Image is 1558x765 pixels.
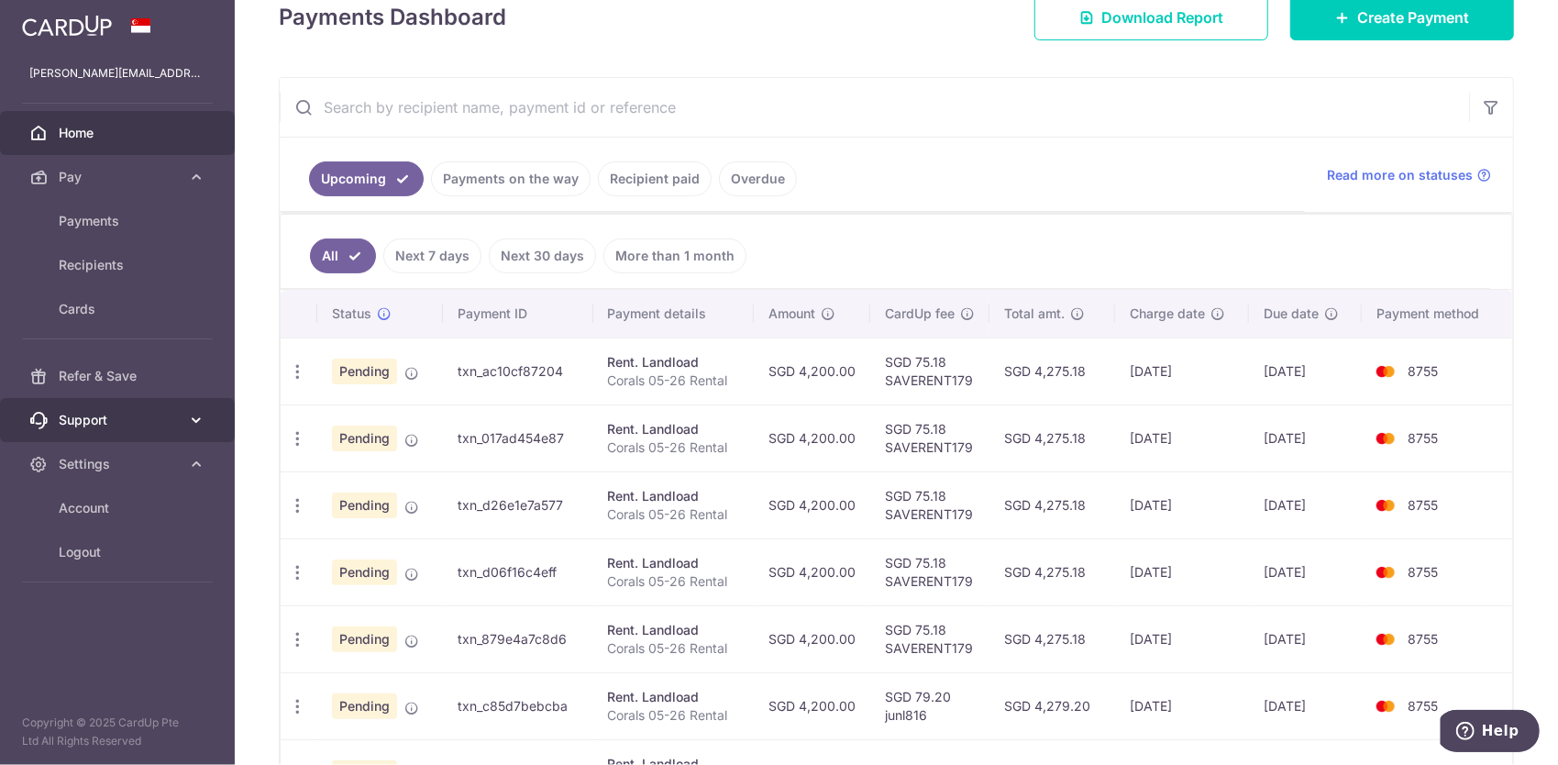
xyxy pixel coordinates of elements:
[608,621,740,639] div: Rent. Landload
[59,124,180,142] span: Home
[1362,290,1512,338] th: Payment method
[41,13,79,29] span: Help
[59,256,180,274] span: Recipients
[1101,6,1223,28] span: Download Report
[1357,6,1469,28] span: Create Payment
[1249,538,1362,605] td: [DATE]
[1249,672,1362,739] td: [DATE]
[608,371,740,390] p: Corals 05-26 Rental
[608,487,740,505] div: Rent. Landload
[608,706,740,725] p: Corals 05-26 Rental
[1408,430,1438,446] span: 8755
[608,688,740,706] div: Rent. Landload
[59,455,180,473] span: Settings
[443,672,593,739] td: txn_c85d7bebcba
[1115,672,1250,739] td: [DATE]
[1367,427,1404,449] img: Bank Card
[754,471,870,538] td: SGD 4,200.00
[1367,360,1404,382] img: Bank Card
[608,420,740,438] div: Rent. Landload
[431,161,591,196] a: Payments on the way
[443,605,593,672] td: txn_879e4a7c8d6
[870,605,989,672] td: SGD 75.18 SAVERENT179
[608,639,740,658] p: Corals 05-26 Rental
[1115,338,1250,405] td: [DATE]
[59,411,180,429] span: Support
[754,338,870,405] td: SGD 4,200.00
[603,238,746,273] a: More than 1 month
[608,572,740,591] p: Corals 05-26 Rental
[332,426,397,451] span: Pending
[332,305,371,323] span: Status
[443,405,593,471] td: txn_017ad454e87
[1367,494,1404,516] img: Bank Card
[59,212,180,230] span: Payments
[1004,305,1065,323] span: Total amt.
[989,672,1115,739] td: SGD 4,279.20
[59,168,180,186] span: Pay
[754,605,870,672] td: SGD 4,200.00
[443,290,593,338] th: Payment ID
[310,238,376,273] a: All
[719,161,797,196] a: Overdue
[598,161,712,196] a: Recipient paid
[59,300,180,318] span: Cards
[870,338,989,405] td: SGD 75.18 SAVERENT179
[1115,405,1250,471] td: [DATE]
[1408,363,1438,379] span: 8755
[754,538,870,605] td: SGD 4,200.00
[989,471,1115,538] td: SGD 4,275.18
[1327,166,1491,184] a: Read more on statuses
[608,554,740,572] div: Rent. Landload
[1249,605,1362,672] td: [DATE]
[443,538,593,605] td: txn_d06f16c4eff
[593,290,755,338] th: Payment details
[22,15,112,37] img: CardUp
[59,543,180,561] span: Logout
[870,471,989,538] td: SGD 75.18 SAVERENT179
[443,471,593,538] td: txn_d26e1e7a577
[885,305,955,323] span: CardUp fee
[1130,305,1205,323] span: Charge date
[989,538,1115,605] td: SGD 4,275.18
[989,605,1115,672] td: SGD 4,275.18
[332,560,397,585] span: Pending
[309,161,424,196] a: Upcoming
[608,353,740,371] div: Rent. Landload
[1115,471,1250,538] td: [DATE]
[1327,166,1473,184] span: Read more on statuses
[1249,471,1362,538] td: [DATE]
[1249,338,1362,405] td: [DATE]
[1408,631,1438,647] span: 8755
[1367,628,1404,650] img: Bank Card
[870,405,989,471] td: SGD 75.18 SAVERENT179
[768,305,815,323] span: Amount
[1115,605,1250,672] td: [DATE]
[870,672,989,739] td: SGD 79.20 junl816
[754,672,870,739] td: SGD 4,200.00
[1441,710,1540,756] iframe: Opens a widget where you can find more information
[1408,564,1438,580] span: 8755
[608,438,740,457] p: Corals 05-26 Rental
[870,538,989,605] td: SGD 75.18 SAVERENT179
[989,405,1115,471] td: SGD 4,275.18
[1264,305,1319,323] span: Due date
[279,1,506,34] h4: Payments Dashboard
[1408,497,1438,513] span: 8755
[1367,695,1404,717] img: Bank Card
[1367,561,1404,583] img: Bank Card
[332,626,397,652] span: Pending
[1408,698,1438,714] span: 8755
[59,499,180,517] span: Account
[29,64,205,83] p: [PERSON_NAME][EMAIL_ADDRESS][DOMAIN_NAME]
[1115,538,1250,605] td: [DATE]
[608,505,740,524] p: Corals 05-26 Rental
[332,359,397,384] span: Pending
[754,405,870,471] td: SGD 4,200.00
[383,238,481,273] a: Next 7 days
[332,493,397,518] span: Pending
[59,367,180,385] span: Refer & Save
[489,238,596,273] a: Next 30 days
[443,338,593,405] td: txn_ac10cf87204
